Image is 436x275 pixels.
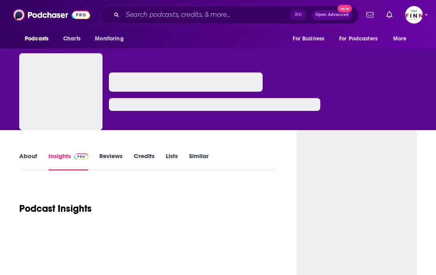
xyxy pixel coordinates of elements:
button: open menu [287,31,334,46]
button: open menu [19,31,59,46]
span: New [338,5,352,12]
span: Logged in as FINNMadison [405,6,423,24]
button: Open AdvancedNew [312,10,352,20]
a: Show notifications dropdown [383,8,396,22]
span: Monitoring [95,33,123,44]
span: ⌘ K [291,10,305,20]
input: Search podcasts, credits, & more... [123,8,291,21]
img: Podchaser - Follow, Share and Rate Podcasts [13,7,90,22]
button: open menu [89,31,134,46]
img: User Profile [405,6,423,24]
button: open menu [334,31,389,46]
button: open menu [388,31,417,46]
h1: Podcast Insights [19,203,92,215]
img: Podchaser Pro [74,153,88,160]
span: For Podcasters [339,33,378,44]
a: Lists [166,152,178,171]
span: Open Advanced [315,13,349,17]
a: InsightsPodchaser Pro [48,152,88,171]
div: Search podcasts, credits, & more... [100,6,359,24]
a: Show notifications dropdown [363,8,377,22]
span: More [393,33,407,44]
button: Show profile menu [405,6,423,24]
a: Reviews [99,152,123,171]
a: Similar [189,152,209,171]
a: Credits [134,152,155,171]
span: Charts [63,33,80,44]
span: For Business [293,33,324,44]
a: Charts [58,31,85,46]
span: Podcasts [25,33,48,44]
a: About [19,152,37,171]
